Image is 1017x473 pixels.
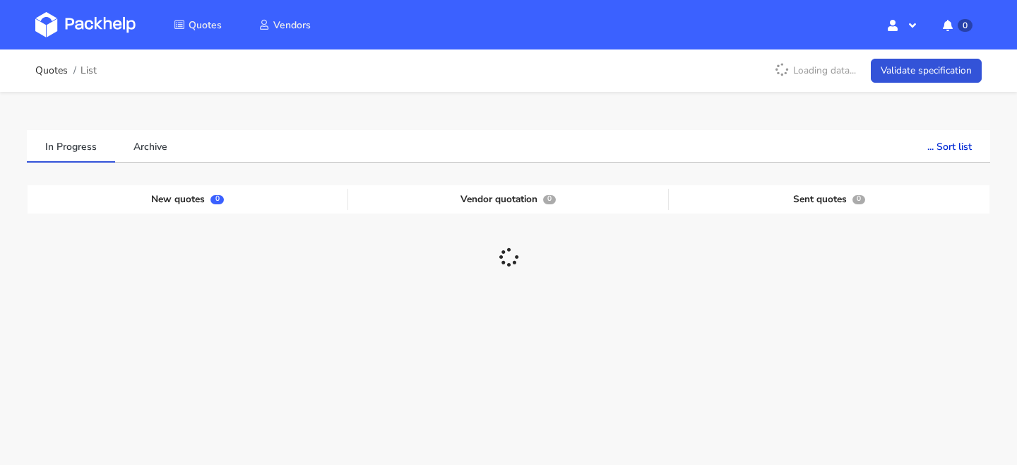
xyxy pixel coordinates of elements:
div: Vendor quotation [348,189,669,210]
a: In Progress [27,130,115,161]
button: ... Sort list [909,130,990,161]
span: 0 [958,19,973,32]
button: 0 [932,12,982,37]
span: 0 [852,195,865,204]
a: Vendors [242,12,328,37]
span: 0 [210,195,223,204]
a: Validate specification [871,59,982,83]
img: Dashboard [35,12,136,37]
p: Loading data... [768,59,863,83]
span: Quotes [189,18,222,32]
span: 0 [543,195,556,204]
div: New quotes [28,189,348,210]
span: List [81,65,97,76]
div: Sent quotes [669,189,989,210]
span: Vendors [273,18,311,32]
a: Quotes [35,65,68,76]
a: Quotes [157,12,239,37]
nav: breadcrumb [35,57,97,85]
a: Archive [115,130,186,161]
